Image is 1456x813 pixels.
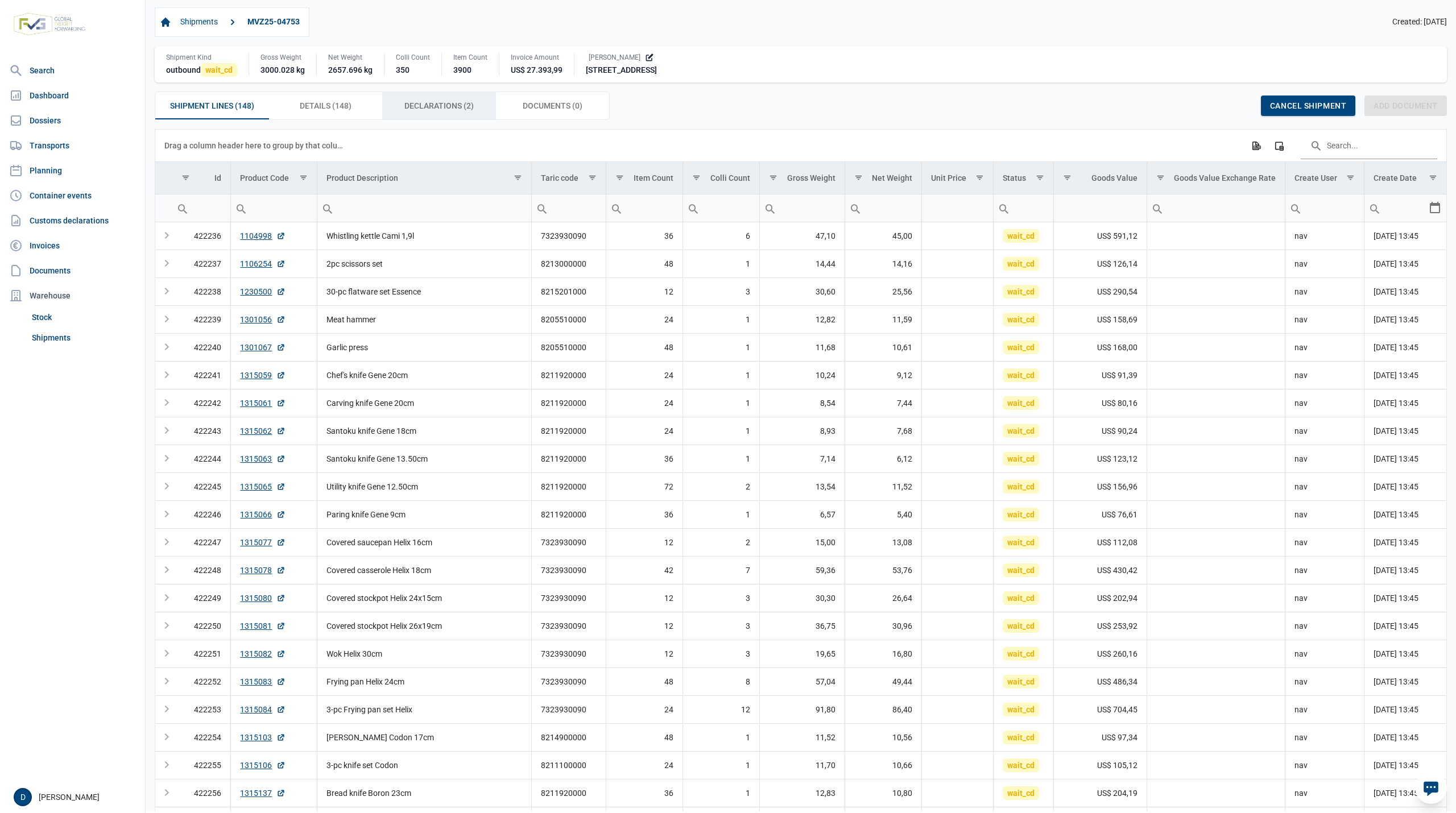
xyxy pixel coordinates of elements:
td: Filter cell [317,194,532,222]
td: 15,00 [759,528,845,556]
td: Expand [155,277,172,305]
td: nav [1285,612,1364,640]
td: Expand [155,779,172,807]
td: Column Id [172,162,231,194]
td: Expand [155,333,172,361]
td: 1 [683,333,759,361]
td: Expand [155,305,172,333]
td: 45,00 [845,222,921,250]
a: 1301056 [240,314,286,325]
td: 3-pc knife set Codon [317,751,532,779]
td: [PERSON_NAME] Codon 17cm [317,723,532,751]
span: Shipment Lines (148) [170,99,254,113]
td: 10,56 [845,723,921,751]
td: 11,68 [759,333,845,361]
td: Filter cell [683,194,759,222]
td: Expand [155,723,172,751]
td: 8211920000 [531,472,606,500]
span: Show filter options for column 'Unit Price' [975,173,984,182]
td: 2pc scissors set [317,250,532,277]
a: Dashboard [5,84,140,107]
td: 422254 [172,723,231,751]
input: Filter cell [994,194,1053,222]
td: Column Taric code [531,162,606,194]
td: 7323930090 [531,640,606,667]
td: 1 [683,779,759,807]
a: 1301067 [240,342,286,353]
td: 86,40 [845,695,921,723]
td: 8215201000 [531,277,606,305]
td: 6,57 [759,500,845,528]
td: 24 [606,389,683,417]
td: 422243 [172,417,231,445]
td: 1 [683,250,759,277]
td: Expand [155,472,172,500]
td: Carving knife Gene 20cm [317,389,532,417]
td: 12 [683,695,759,723]
td: 47,10 [759,222,845,250]
td: 3 [683,277,759,305]
td: Column Product Description [317,162,532,194]
a: MVZ25-04753 [243,13,304,32]
td: 14,16 [845,250,921,277]
td: Expand [155,640,172,667]
input: Filter cell [683,194,759,222]
td: Filter cell [1285,194,1364,222]
td: Chef's knife Gene 20cm [317,361,532,389]
input: Filter cell [1147,194,1285,222]
span: Show filter options for column 'Colli Count' [692,173,701,182]
div: Search box [760,194,780,222]
input: Filter cell [606,194,682,222]
td: Expand [155,528,172,556]
td: nav [1285,667,1364,695]
td: 422253 [172,695,231,723]
td: 3 [683,612,759,640]
a: 1315062 [240,425,286,437]
a: 1315066 [240,509,286,520]
td: Filter cell [1147,194,1285,222]
td: Meat hammer [317,305,532,333]
td: 422244 [172,445,231,472]
td: 7323930090 [531,612,606,640]
td: Column Unit Price [922,162,994,194]
td: 42 [606,556,683,584]
span: Details (148) [300,99,351,113]
td: Filter cell [922,194,994,222]
td: Covered saucepan Helix 16cm [317,528,532,556]
div: Drag a column header here to group by that column [164,136,347,155]
td: Filter cell [172,194,231,222]
td: Filter cell [994,194,1054,222]
td: 8211920000 [531,389,606,417]
input: Filter cell [845,194,921,222]
td: 24 [606,695,683,723]
div: Data grid toolbar [164,130,1437,161]
td: 8211100000 [531,751,606,779]
td: 3 [683,584,759,612]
div: Search box [606,194,627,222]
div: Select [1428,194,1442,222]
td: 1 [683,417,759,445]
td: 422248 [172,556,231,584]
td: Expand [155,751,172,779]
td: 7,44 [845,389,921,417]
td: 48 [606,723,683,751]
td: nav [1285,445,1364,472]
div: Search box [532,194,552,222]
span: Show filter options for column 'Product Description' [514,173,522,182]
td: Filter cell [231,194,317,222]
td: Filter cell [606,194,683,222]
span: Declarations (2) [404,99,474,113]
td: Column Colli Count [683,162,759,194]
td: Expand [155,695,172,723]
td: Covered stockpot Helix 24x15cm [317,584,532,612]
td: nav [1285,222,1364,250]
span: Show filter options for column 'Net Weight' [854,173,863,182]
div: Search box [1285,194,1306,222]
a: 1315103 [240,732,286,743]
a: 1315082 [240,648,286,659]
td: Expand [155,612,172,640]
td: 422247 [172,528,231,556]
td: Filter cell [759,194,845,222]
input: Filter cell [922,194,993,222]
td: 24 [606,417,683,445]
